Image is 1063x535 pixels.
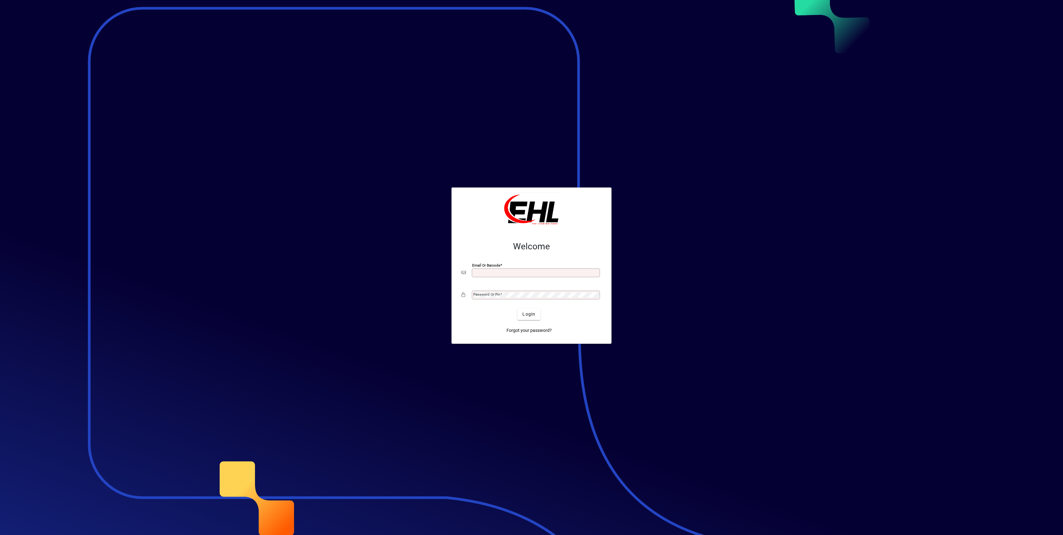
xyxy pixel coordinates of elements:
mat-label: Email or Barcode [472,263,500,267]
span: Login [522,311,535,317]
mat-label: Password or Pin [473,292,500,297]
button: Login [517,309,540,320]
span: Forgot your password? [507,327,552,334]
h2: Welcome [462,241,601,252]
a: Forgot your password? [504,325,554,336]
